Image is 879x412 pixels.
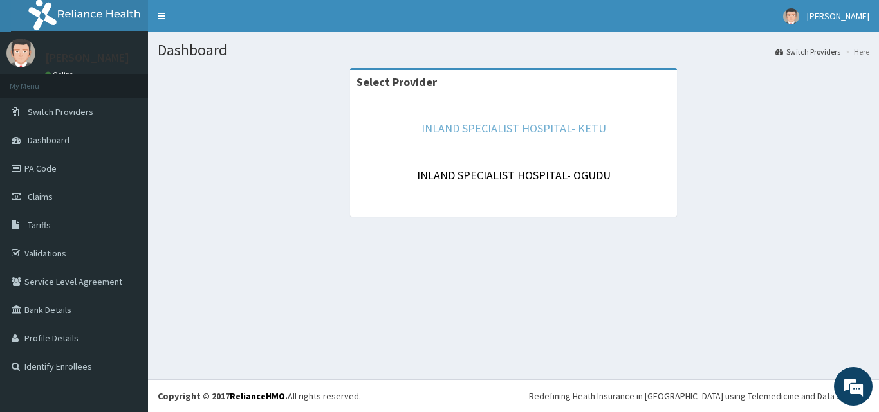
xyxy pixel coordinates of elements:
li: Here [842,46,869,57]
a: INLAND SPECIALIST HOSPITAL- OGUDU [417,168,611,183]
span: Tariffs [28,219,51,231]
span: Claims [28,191,53,202]
img: User Image [6,39,35,67]
span: Switch Providers [28,106,93,118]
h1: Dashboard [158,42,869,58]
footer: All rights reserved. [148,379,879,412]
strong: Select Provider [356,75,437,89]
p: [PERSON_NAME] [45,52,129,64]
a: Online [45,70,76,79]
span: [PERSON_NAME] [807,10,869,22]
div: Redefining Heath Insurance in [GEOGRAPHIC_DATA] using Telemedicine and Data Science! [529,390,869,402]
strong: Copyright © 2017 . [158,390,288,402]
a: Switch Providers [775,46,840,57]
img: User Image [783,8,799,24]
span: Dashboard [28,134,69,146]
a: RelianceHMO [230,390,285,402]
a: INLAND SPECIALIST HOSPITAL- KETU [421,121,606,136]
